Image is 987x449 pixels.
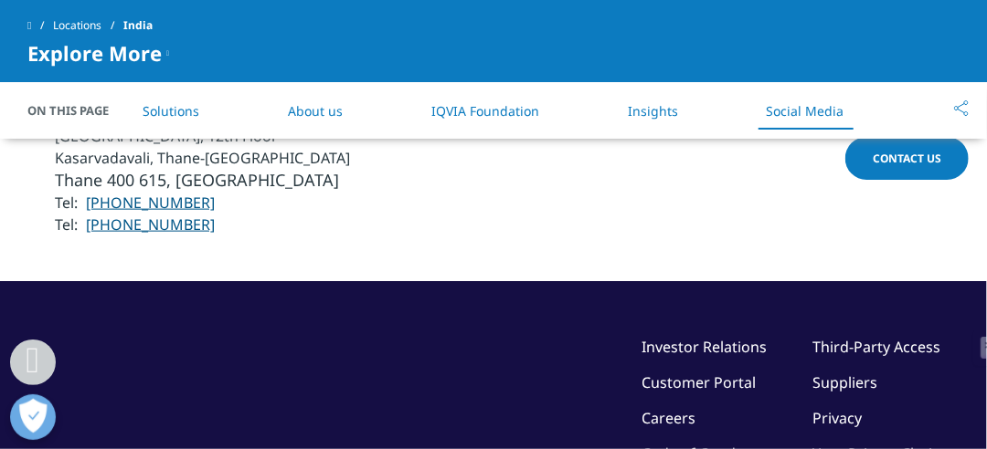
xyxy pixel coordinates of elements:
[642,372,756,392] a: Customer Portal
[812,372,877,392] a: Suppliers
[812,337,940,357] a: Third-Party Access
[767,102,844,120] a: Social Media
[143,102,199,120] a: Solutions
[431,102,539,120] a: IQVIA Foundation
[27,42,162,64] span: Explore More
[123,9,153,42] span: India
[86,193,215,213] a: [PHONE_NUMBER]
[288,102,343,120] a: About us
[86,214,215,235] a: [PHONE_NUMBER]
[10,394,56,440] button: Open Preferences
[812,408,862,428] a: Privacy
[55,147,350,169] li: Kasarvadavali, Thane-[GEOGRAPHIC_DATA]
[27,101,128,120] span: On This Page
[873,151,941,166] span: Contact Us
[845,137,969,180] a: Contact Us
[53,9,123,42] a: Locations
[55,193,78,213] span: Tel:
[642,408,695,428] a: Careers
[55,214,78,235] span: Tel:
[628,102,678,120] a: Insights
[55,169,339,191] span: Thane 400 615, [GEOGRAPHIC_DATA]
[642,337,767,357] a: Investor Relations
